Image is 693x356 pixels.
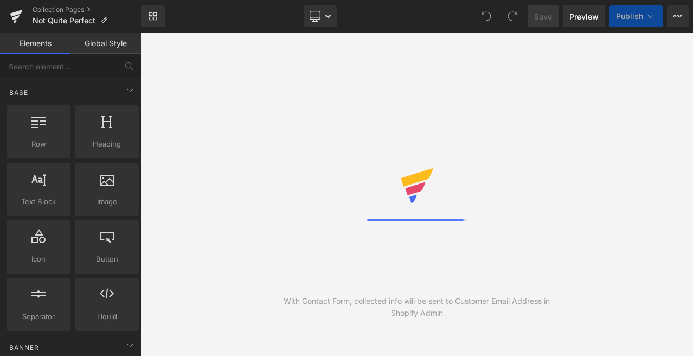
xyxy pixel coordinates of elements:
[78,138,136,150] span: Heading
[8,342,40,353] span: Banner
[78,196,136,207] span: Image
[502,5,523,27] button: Redo
[569,11,599,22] span: Preview
[563,5,605,27] a: Preview
[78,253,136,265] span: Button
[78,311,136,322] span: Liquid
[10,138,67,150] span: Row
[33,16,95,25] span: Not Quite Perfect
[70,33,141,54] a: Global Style
[616,12,643,21] span: Publish
[609,5,663,27] button: Publish
[279,295,555,319] div: With Contact Form, collected info will be sent to Customer Email Address in Shopify Admin
[534,11,552,22] span: Save
[667,5,689,27] button: More
[8,87,29,98] span: Base
[10,196,67,207] span: Text Block
[10,311,67,322] span: Separator
[33,5,141,14] a: Collection Pages
[10,253,67,265] span: Icon
[141,5,165,27] a: New Library
[476,5,497,27] button: Undo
